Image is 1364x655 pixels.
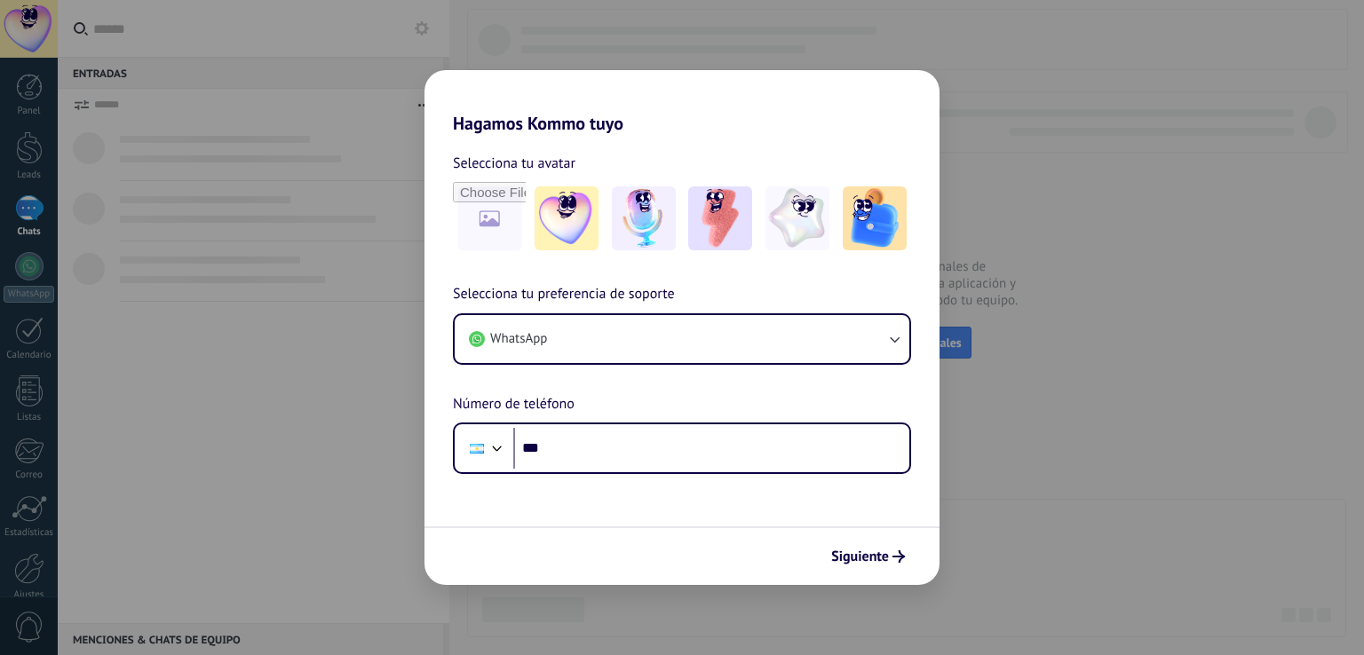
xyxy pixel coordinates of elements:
[688,186,752,250] img: -3.jpeg
[535,186,599,250] img: -1.jpeg
[453,152,575,175] span: Selecciona tu avatar
[765,186,829,250] img: -4.jpeg
[455,315,909,363] button: WhatsApp
[843,186,907,250] img: -5.jpeg
[424,70,940,134] h2: Hagamos Kommo tuyo
[453,393,575,416] span: Número de teléfono
[460,430,494,467] div: Argentina: + 54
[823,541,913,572] button: Siguiente
[831,550,889,563] span: Siguiente
[612,186,676,250] img: -2.jpeg
[490,330,547,348] span: WhatsApp
[453,283,675,306] span: Selecciona tu preferencia de soporte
